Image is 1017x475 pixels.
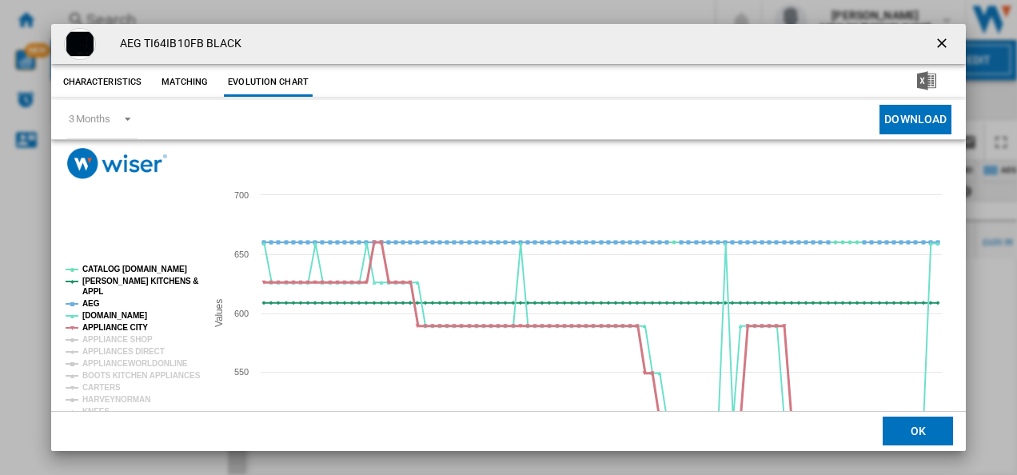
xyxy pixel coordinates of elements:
div: 3 Months [69,113,110,125]
tspan: APPLIANCES DIRECT [82,347,165,356]
tspan: APPLIANCE CITY [82,323,148,332]
button: Matching [150,68,220,97]
button: Characteristics [59,68,146,97]
img: logo_wiser_300x94.png [67,148,167,179]
md-dialog: Product popup [51,24,967,452]
tspan: BOOTS KITCHEN APPLIANCES [82,371,201,380]
tspan: KNEES [82,407,110,416]
tspan: [DOMAIN_NAME] [82,311,147,320]
tspan: AEG [82,299,100,308]
button: Evolution chart [224,68,313,97]
ng-md-icon: getI18NText('BUTTONS.CLOSE_DIALOG') [934,35,953,54]
tspan: 650 [234,249,249,259]
tspan: CARTERS [82,383,121,392]
tspan: APPL [82,287,103,296]
tspan: [PERSON_NAME] KITCHENS & [82,277,198,285]
button: OK [883,417,953,446]
tspan: 700 [234,190,249,200]
tspan: APPLIANCEWORLDONLINE [82,359,188,368]
tspan: Values [213,299,224,327]
img: ti64ib10fb-1-scaled.jpg [64,28,96,60]
h4: AEG TI64IB10FB BLACK [112,36,242,52]
tspan: CATALOG [DOMAIN_NAME] [82,265,187,273]
tspan: 550 [234,367,249,377]
tspan: APPLIANCE SHOP [82,335,153,344]
button: getI18NText('BUTTONS.CLOSE_DIALOG') [927,28,959,60]
img: excel-24x24.png [917,71,936,90]
tspan: HARVEYNORMAN [82,395,150,404]
tspan: 600 [234,309,249,318]
button: Download in Excel [891,68,962,97]
button: Download [879,105,951,134]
